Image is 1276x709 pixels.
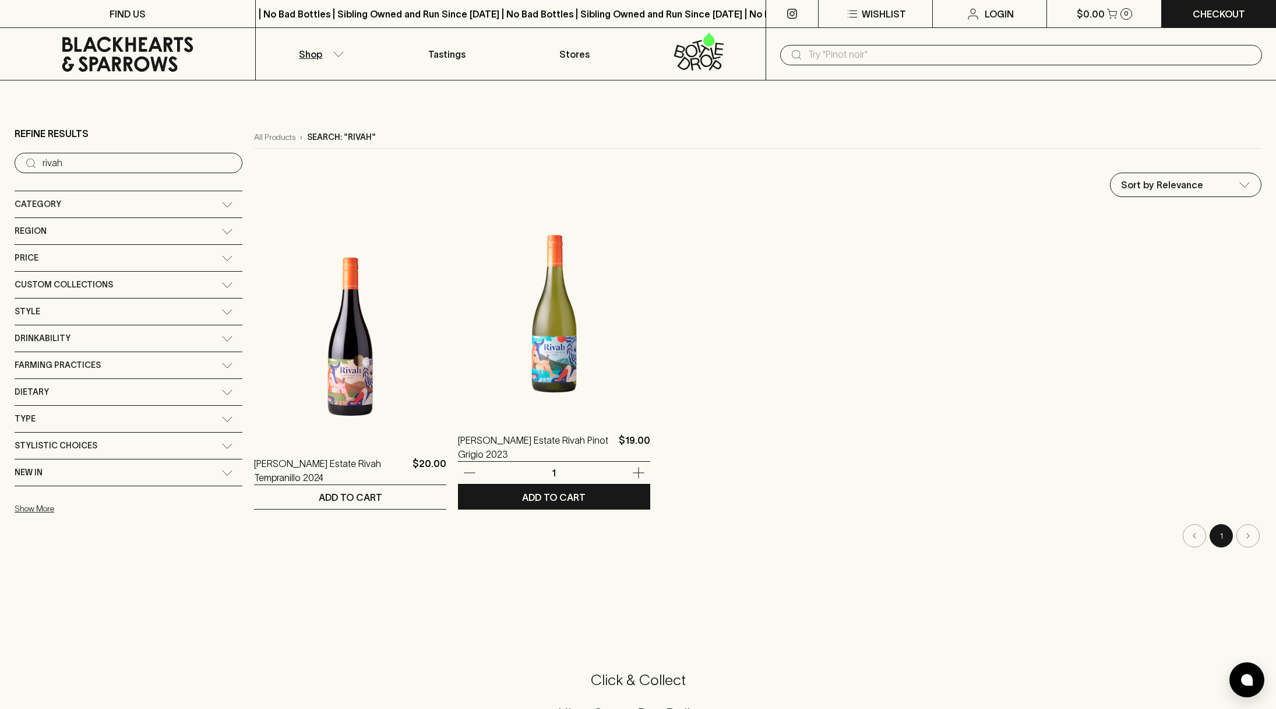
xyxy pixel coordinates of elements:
[1124,10,1129,17] p: 0
[1077,7,1105,21] p: $0.00
[319,490,382,504] p: ADD TO CART
[15,197,61,212] span: Category
[458,485,650,509] button: ADD TO CART
[15,272,242,298] div: Custom Collections
[15,224,47,238] span: Region
[808,45,1253,64] input: Try "Pinot noir"
[254,235,446,439] img: Gill Estate Rivah Tempranillo 2024
[15,379,242,405] div: Dietary
[862,7,906,21] p: Wishlist
[43,154,233,173] input: Try “Pinot noir”
[458,433,614,461] a: [PERSON_NAME] Estate Rivah Pinot Grigio 2023
[15,127,89,141] p: Refine Results
[14,671,1262,690] h5: Click & Collect
[458,212,650,416] img: Gill Estate Rivah Pinot Grigio 2023
[1111,173,1261,196] div: Sort by Relevance
[300,131,302,143] p: ›
[254,457,408,485] a: [PERSON_NAME] Estate Rivah Tempranillo 2024
[619,433,650,461] p: $19.00
[15,412,36,426] span: Type
[985,7,1014,21] p: Login
[15,191,242,217] div: Category
[15,358,101,373] span: Farming Practices
[15,497,167,521] button: Show More
[522,490,586,504] p: ADD TO CART
[15,352,242,378] div: Farming Practices
[254,524,1261,547] nav: pagination navigation
[15,278,113,292] span: Custom Collections
[15,218,242,244] div: Region
[15,251,38,265] span: Price
[256,28,383,80] button: Shop
[15,433,242,459] div: Stylistic Choices
[383,28,511,80] a: Tastings
[1121,178,1203,192] p: Sort by Relevance
[15,385,49,399] span: Dietary
[15,325,242,352] div: Drinkability
[511,28,639,80] a: Stores
[413,457,446,485] p: $20.00
[1210,524,1233,547] button: page 1
[15,438,97,453] span: Stylistic Choices
[1193,7,1245,21] p: Checkout
[15,465,43,480] span: New In
[559,47,590,61] p: Stores
[15,331,71,346] span: Drinkability
[15,304,40,319] span: Style
[110,7,146,21] p: FIND US
[1241,674,1253,686] img: bubble-icon
[307,131,376,143] p: Search: "rivah"
[540,466,568,479] p: 1
[15,459,242,486] div: New In
[254,131,295,143] a: All Products
[254,485,446,509] button: ADD TO CART
[299,47,322,61] p: Shop
[428,47,466,61] p: Tastings
[15,299,242,325] div: Style
[15,245,242,271] div: Price
[15,406,242,432] div: Type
